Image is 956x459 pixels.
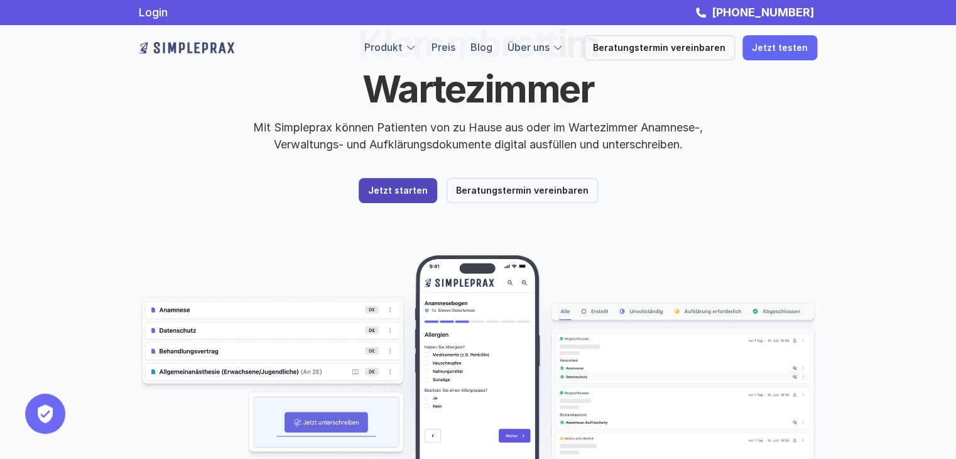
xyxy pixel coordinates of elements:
p: Beratungstermin vereinbaren [593,43,725,53]
a: Beratungstermin vereinbaren [447,178,598,203]
strong: [PHONE_NUMBER] [712,6,814,19]
a: Preis [432,41,455,53]
p: Jetzt starten [368,185,428,196]
a: Beratungstermin vereinbaren [584,35,735,60]
a: Jetzt starten [359,178,437,203]
p: Jetzt testen [752,43,808,53]
p: Mit Simpleprax können Patienten von zu Hause aus oder im Wartezimmer Anamnese-, Verwaltungs- und ... [242,119,714,153]
a: [PHONE_NUMBER] [709,6,817,19]
a: Login [139,6,168,19]
a: Blog [470,41,492,53]
p: Beratungstermin vereinbaren [456,185,589,196]
a: Über uns [508,41,550,53]
a: Produkt [364,41,403,53]
a: Jetzt testen [742,35,817,60]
